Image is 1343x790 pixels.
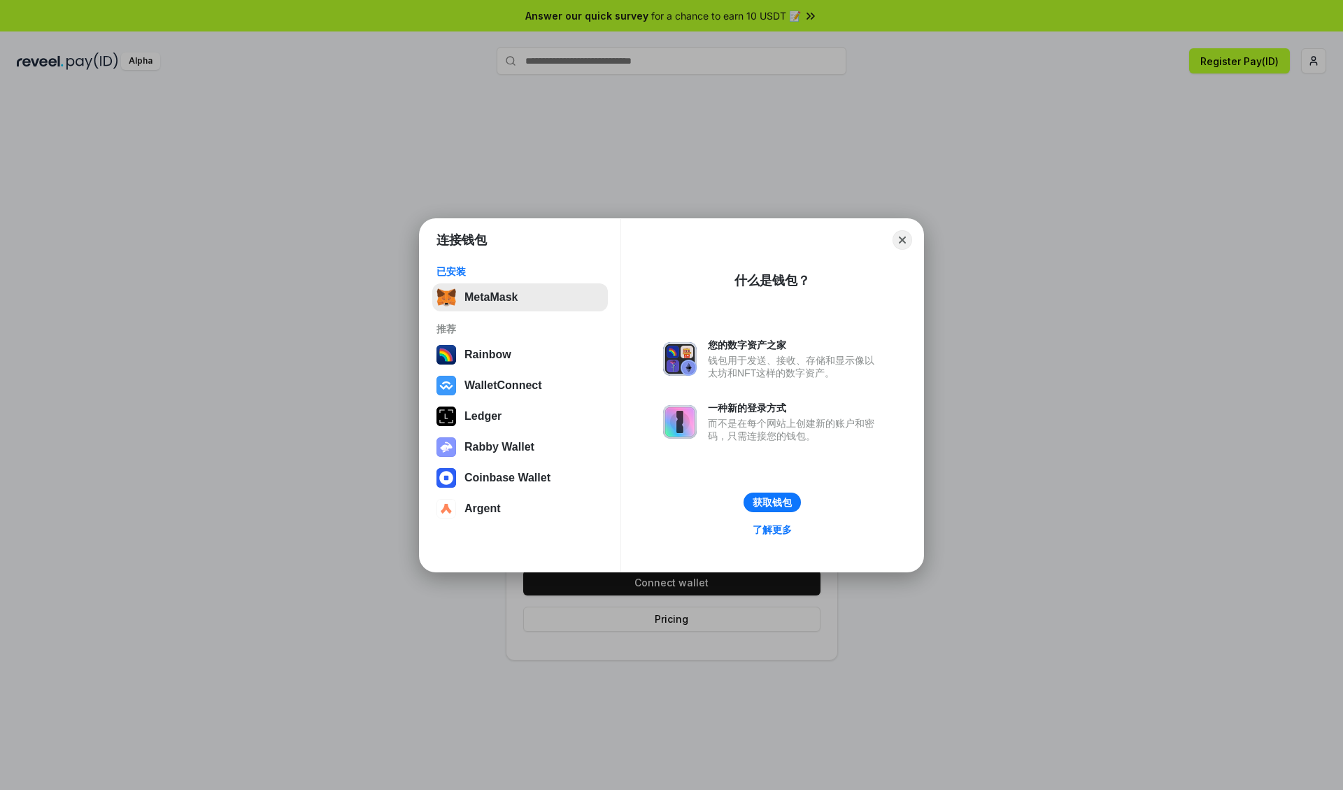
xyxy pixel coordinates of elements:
[464,472,550,484] div: Coinbase Wallet
[436,232,487,248] h1: 连接钱包
[436,288,456,307] img: svg+xml,%3Csvg%20fill%3D%22none%22%20height%3D%2233%22%20viewBox%3D%220%200%2035%2033%22%20width%...
[432,495,608,523] button: Argent
[708,417,881,442] div: 而不是在每个网站上创建新的账户和密码，只需连接您的钱包。
[436,323,604,335] div: 推荐
[432,341,608,369] button: Rainbow
[432,464,608,492] button: Coinbase Wallet
[436,345,456,365] img: svg+xml,%3Csvg%20width%3D%22120%22%20height%3D%22120%22%20viewBox%3D%220%200%20120%20120%22%20fil...
[432,433,608,461] button: Rabby Wallet
[464,291,518,304] div: MetaMask
[893,230,912,250] button: Close
[753,496,792,509] div: 获取钱包
[436,437,456,457] img: svg+xml,%3Csvg%20xmlns%3D%22http%3A%2F%2Fwww.w3.org%2F2000%2Fsvg%22%20fill%3D%22none%22%20viewBox...
[753,523,792,536] div: 了解更多
[464,348,511,361] div: Rainbow
[436,265,604,278] div: 已安装
[464,379,542,392] div: WalletConnect
[432,402,608,430] button: Ledger
[464,441,534,453] div: Rabby Wallet
[436,376,456,395] img: svg+xml,%3Csvg%20width%3D%2228%22%20height%3D%2228%22%20viewBox%3D%220%200%2028%2028%22%20fill%3D...
[708,354,881,379] div: 钱包用于发送、接收、存储和显示像以太坊和NFT这样的数字资产。
[734,272,810,289] div: 什么是钱包？
[464,410,502,423] div: Ledger
[663,342,697,376] img: svg+xml,%3Csvg%20xmlns%3D%22http%3A%2F%2Fwww.w3.org%2F2000%2Fsvg%22%20fill%3D%22none%22%20viewBox...
[432,372,608,400] button: WalletConnect
[744,493,801,512] button: 获取钱包
[464,502,501,515] div: Argent
[436,499,456,519] img: svg+xml,%3Csvg%20width%3D%2228%22%20height%3D%2228%22%20viewBox%3D%220%200%2028%2028%22%20fill%3D...
[663,405,697,439] img: svg+xml,%3Csvg%20xmlns%3D%22http%3A%2F%2Fwww.w3.org%2F2000%2Fsvg%22%20fill%3D%22none%22%20viewBox...
[436,407,456,426] img: svg+xml,%3Csvg%20xmlns%3D%22http%3A%2F%2Fwww.w3.org%2F2000%2Fsvg%22%20width%3D%2228%22%20height%3...
[708,339,881,351] div: 您的数字资产之家
[432,283,608,311] button: MetaMask
[744,521,800,539] a: 了解更多
[436,468,456,488] img: svg+xml,%3Csvg%20width%3D%2228%22%20height%3D%2228%22%20viewBox%3D%220%200%2028%2028%22%20fill%3D...
[708,402,881,414] div: 一种新的登录方式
